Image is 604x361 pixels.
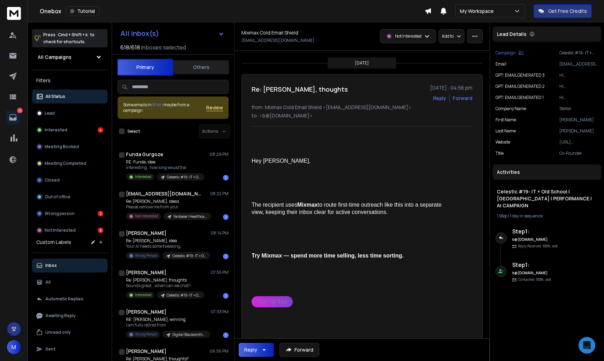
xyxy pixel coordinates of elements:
strong: Try Mixmax — spend more time selling, less time sorting. [252,253,404,259]
div: 8 [98,228,103,233]
div: Hey [PERSON_NAME], [252,158,455,165]
div: Reply [244,346,257,353]
p: Re: [PERSON_NAME], ideas [126,199,210,204]
button: Awaiting Reply [32,309,107,323]
button: Review [206,104,223,111]
p: RE: [PERSON_NAME], winning [126,317,210,322]
div: 1 [223,254,229,259]
span: 10th, oct [536,277,551,282]
span: 618 / 618 [120,43,140,52]
div: 1 [223,332,229,338]
div: Some emails in maybe from a campaign [123,102,206,113]
div: Onebox [40,6,425,16]
h1: Mixmax Cold Email Shield [241,29,298,36]
div: 1 [223,293,229,299]
span: 1 day in sequence [510,213,543,219]
p: RE: Funda, idea [126,159,204,165]
p: Hi [PERSON_NAME], What happens when a great product like [PERSON_NAME]'s does not have enough rev... [559,84,598,89]
p: 08:29 PM [210,152,229,157]
button: Forward [279,343,319,357]
p: I am fully retired from [126,322,210,328]
p: Press to check for shortcuts. [43,31,95,45]
p: [DATE] : 04:56 pm [430,84,472,91]
p: Sent [45,346,55,352]
p: Hi [PERSON_NAME], What if you could pay only for each new, qualified client opportunity? Our AI e... [559,95,598,100]
a: Sign up free [252,296,293,307]
p: My Workspace [460,8,497,15]
p: Add to [442,33,454,39]
h1: [PERSON_NAME] [126,348,166,355]
button: Get Free Credits [534,4,592,18]
p: Celestic #19- IT + Old School | [GEOGRAPHIC_DATA] | PERFORMANCE | AI CAMPAIGN [167,293,200,298]
p: [PERSON_NAME] [559,117,598,123]
div: 4 [98,127,103,133]
button: Reply [239,343,274,357]
div: Forward [453,95,472,102]
h1: [PERSON_NAME] [126,308,166,315]
p: Inbox [45,263,57,268]
strong: Mixmax [297,202,318,208]
button: M [7,340,21,354]
h1: [PERSON_NAME] [126,269,166,276]
p: Re: [PERSON_NAME], thoughts [126,277,204,283]
p: Not Interested [45,228,76,233]
p: All [45,279,51,285]
span: 10th, oct [543,244,558,248]
p: Out of office [45,194,70,200]
p: 14 [17,108,23,113]
p: Celestic #19- IT + Old School | [GEOGRAPHIC_DATA] | PERFORMANCE | AI CAMPAIGN [559,50,598,56]
p: Your AI needs some tweaking. [126,244,210,249]
div: 1 [223,214,229,220]
h3: Inboxes selected [141,43,186,52]
button: Meeting Booked [32,140,107,154]
p: Co-Founder [559,151,598,156]
h6: b@[DOMAIN_NAME] [512,237,573,242]
h6: b@[DOMAIN_NAME] [512,270,573,276]
a: 14 [6,110,20,124]
h1: All Campaigns [38,54,72,61]
button: Tutorial [66,6,99,16]
p: 08:14 PM [211,230,229,236]
p: Reply Received [518,244,558,249]
button: Not Interested8 [32,223,107,237]
p: to: <b@[DOMAIN_NAME]> [252,112,472,119]
p: Closed [45,177,60,183]
p: Digital Blacksmiths Law Firms #1 [172,332,206,337]
button: Unread only [32,325,107,339]
p: Lead [45,110,55,116]
button: All Campaigns [32,50,107,64]
button: Out of office [32,190,107,204]
button: Closed [32,173,107,187]
p: Unread only [45,330,71,335]
p: Re: [PERSON_NAME], idea [126,238,210,244]
p: Lead Details [497,31,527,38]
button: Primary [117,59,173,76]
p: Wrong Person [135,332,157,337]
p: Contacted [518,277,551,282]
p: Awaiting Reply [45,313,76,318]
p: [URL][DOMAIN_NAME] [559,139,598,145]
label: Select [127,129,140,134]
button: Wrong person2 [32,207,107,221]
p: Not Interested [135,214,158,219]
h1: [PERSON_NAME] [126,230,166,237]
p: 06:56 PM [210,348,229,354]
button: Automatic Replies [32,292,107,306]
button: All [32,275,107,289]
h1: All Inbox(s) [120,30,159,37]
p: GPT: EMAIL GENERATED 1 [495,95,544,100]
span: others [151,102,164,108]
button: Campaign [495,50,523,56]
button: All Inbox(s) [115,26,230,40]
p: Not Interested [395,33,422,39]
p: Interested [45,127,67,133]
button: All Status [32,90,107,103]
div: 1 [223,175,229,180]
p: Get Free Credits [548,8,587,15]
p: GPT: EMAIL GENERATED 2 [495,84,545,89]
p: Celestic #19- IT + Old School | [GEOGRAPHIC_DATA] | PERFORMANCE | AI CAMPAIGN [172,253,206,259]
p: Last Name [495,128,516,134]
p: Campaign [495,50,516,56]
p: Meeting Completed [45,161,86,166]
p: Company Name [495,106,526,112]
